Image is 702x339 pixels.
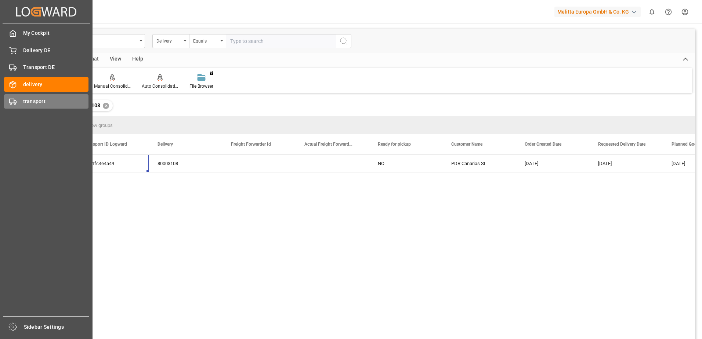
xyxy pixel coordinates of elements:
div: Auto Consolidation [142,83,178,90]
button: open menu [152,34,189,48]
div: View [104,53,127,66]
div: PDR Canarias SL [442,155,516,172]
span: Requested Delivery Date [598,142,645,147]
a: Transport DE [4,60,88,74]
button: show 0 new notifications [644,4,660,20]
button: Help Center [660,4,677,20]
div: [DATE] [589,155,663,172]
input: Type to search [226,34,336,48]
button: Melitta Europa GmbH & Co. KG [554,5,644,19]
div: [DATE] [516,155,589,172]
span: delivery [23,81,89,88]
span: transport [23,98,89,105]
span: Delivery [158,142,173,147]
span: Transport ID Logward [84,142,127,147]
a: delivery [4,77,88,91]
div: Melitta Europa GmbH & Co. KG [554,7,641,17]
a: transport [4,94,88,109]
button: open menu [189,34,226,48]
span: Sidebar Settings [24,323,90,331]
div: ✕ [103,103,109,109]
span: Freight Forwarder Id [231,142,271,147]
span: Customer Name [451,142,482,147]
span: Order Created Date [525,142,561,147]
span: Transport DE [23,63,89,71]
a: Delivery DE [4,43,88,57]
div: 4141fc4e4a49 [75,155,149,172]
div: Manual Consolidation [94,83,131,90]
span: Ready for pickup [378,142,411,147]
button: search button [336,34,351,48]
div: Help [127,53,149,66]
div: Delivery [156,36,181,44]
div: Equals [193,36,218,44]
span: Actual Freight Forwarder Id [304,142,354,147]
a: My Cockpit [4,26,88,40]
div: NO [369,155,442,172]
span: My Cockpit [23,29,89,37]
span: Delivery DE [23,47,89,54]
div: 80003108 [149,155,222,172]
